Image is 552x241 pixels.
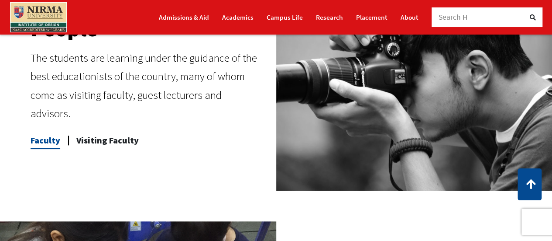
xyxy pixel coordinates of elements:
h2: People [31,18,263,40]
a: Placement [356,10,387,25]
div: The students are learning under the guidance of the best educationists of the country, many of wh... [31,49,263,123]
a: Academics [222,10,254,25]
a: About [401,10,418,25]
a: Visiting Faculty [76,132,139,149]
a: Campus Life [267,10,303,25]
a: Faculty [31,132,60,149]
span: Search H [439,12,468,22]
a: Research [316,10,343,25]
a: Admissions & Aid [159,10,209,25]
img: main_logo [10,2,67,32]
